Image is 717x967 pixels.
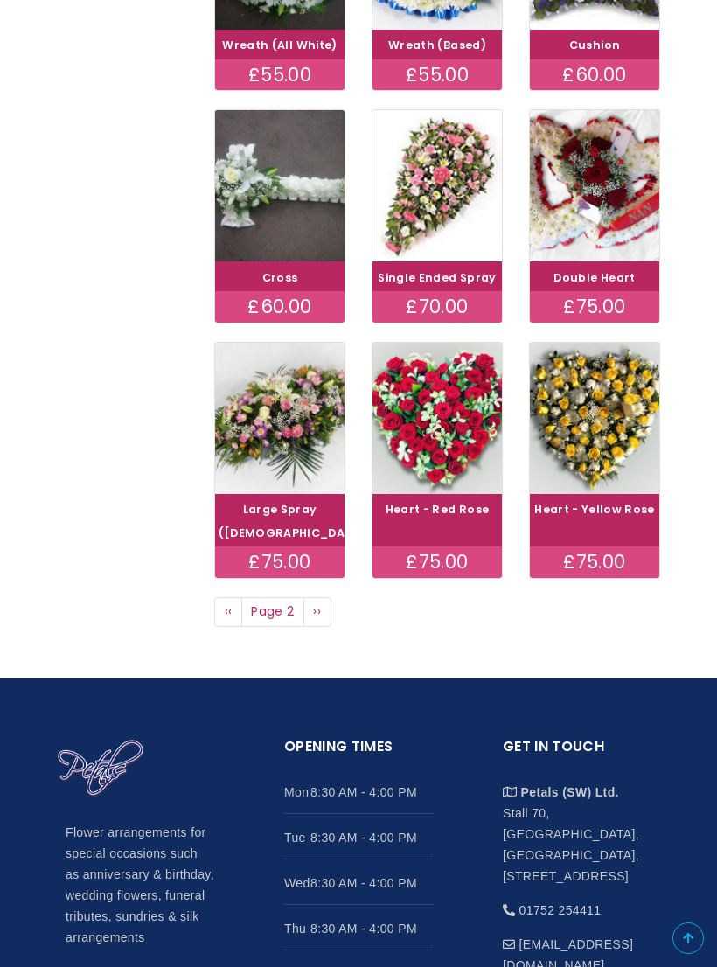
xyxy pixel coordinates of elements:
span: ›› [313,602,321,620]
span: 8:30 AM - 4:00 PM [310,827,433,848]
div: £55.00 [372,59,502,91]
li: Tue [284,814,433,859]
img: Cross [215,110,345,261]
div: £75.00 [530,291,659,323]
img: Heart - Yellow Rose [530,343,659,494]
span: 8:30 AM - 4:00 PM [310,782,433,803]
h2: Get in touch [503,735,651,769]
a: Heart - Red Rose [386,502,490,517]
span: Page 2 [241,597,304,627]
img: Single Ended Spray [372,110,502,261]
li: Wed [284,859,433,905]
a: Heart - Yellow Rose [534,502,655,517]
h2: Opening Times [284,735,433,769]
div: £60.00 [530,59,659,91]
li: Thu [284,905,433,950]
a: Large Spray ([DEMOGRAPHIC_DATA]) [219,502,372,540]
a: Double Heart [553,270,635,285]
li: Stall 70, [GEOGRAPHIC_DATA], [GEOGRAPHIC_DATA], [STREET_ADDRESS] [503,769,651,887]
p: Flower arrangements for special occasions such as anniversary & birthday, wedding flowers, funera... [66,823,214,949]
span: ‹‹ [225,602,233,620]
img: Heart - Red Rose [372,343,502,494]
div: £75.00 [530,546,659,578]
nav: Page navigation [214,597,660,627]
div: £75.00 [372,546,502,578]
a: 01752 254411 [519,903,602,917]
div: £55.00 [215,59,345,91]
strong: Petals (SW) Ltd. [521,785,619,799]
div: £75.00 [215,546,345,578]
a: Wreath (Based) [388,38,486,52]
div: £60.00 [215,291,345,323]
img: Double Heart [530,110,659,261]
a: Cross [262,270,298,285]
a: Wreath (All White) [222,38,337,52]
img: Home [57,739,144,798]
a: Cushion [569,38,620,52]
img: Large Spray (Female) [215,343,345,494]
span: 8:30 AM - 4:00 PM [310,918,433,939]
span: 8:30 AM - 4:00 PM [310,873,433,894]
div: £70.00 [372,291,502,323]
a: Single Ended Spray [378,270,496,285]
li: Mon [284,769,433,814]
